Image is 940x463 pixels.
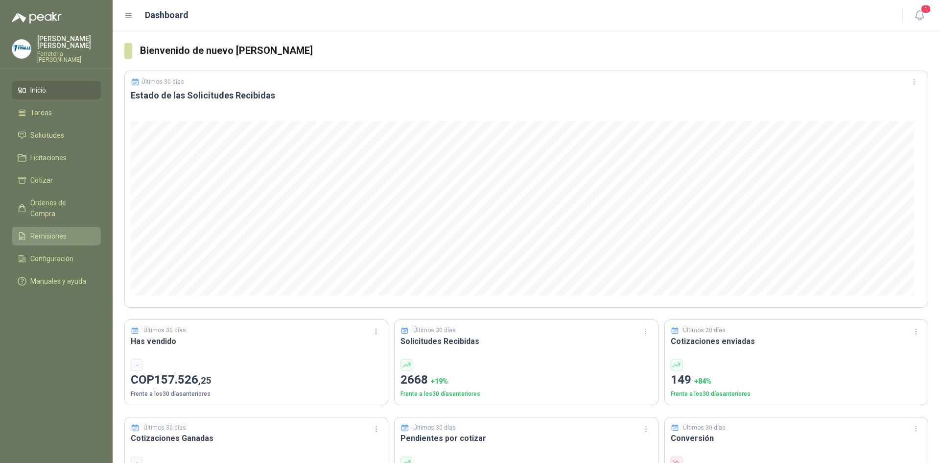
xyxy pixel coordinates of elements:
div: - [131,359,142,371]
span: Órdenes de Compra [30,197,92,219]
span: 157.526 [154,373,211,387]
p: Últimos 30 días [141,78,184,85]
button: 1 [911,7,928,24]
h3: Bienvenido de nuevo [PERSON_NAME] [140,43,928,58]
h1: Dashboard [145,8,188,22]
a: Licitaciones [12,148,101,167]
span: ,25 [198,375,211,386]
span: Remisiones [30,231,67,242]
p: Últimos 30 días [683,326,726,335]
span: Licitaciones [30,152,67,163]
p: Últimos 30 días [413,423,456,433]
p: 149 [671,371,922,390]
a: Manuales y ayuda [12,272,101,291]
a: Cotizar [12,171,101,190]
p: Últimos 30 días [143,423,186,433]
span: + 19 % [431,377,448,385]
span: Solicitudes [30,130,64,141]
span: 1 [920,4,931,14]
a: Órdenes de Compra [12,194,101,223]
p: Frente a los 30 días anteriores [671,390,922,399]
p: [PERSON_NAME] [PERSON_NAME] [37,35,101,49]
span: + 84 % [694,377,711,385]
p: COP [131,371,382,390]
span: Configuración [30,253,73,264]
h3: Estado de las Solicitudes Recibidas [131,90,922,101]
span: Tareas [30,107,52,118]
h3: Cotizaciones enviadas [671,335,922,347]
a: Solicitudes [12,126,101,145]
h3: Has vendido [131,335,382,347]
p: Últimos 30 días [683,423,726,433]
span: Inicio [30,85,46,96]
img: Company Logo [12,40,31,58]
p: Ferreteria [PERSON_NAME] [37,51,101,63]
a: Inicio [12,81,101,99]
a: Configuración [12,249,101,268]
p: Últimos 30 días [413,326,456,335]
h3: Solicitudes Recibidas [400,335,652,347]
img: Logo peakr [12,12,62,24]
p: Frente a los 30 días anteriores [400,390,652,399]
h3: Pendientes por cotizar [400,432,652,444]
a: Tareas [12,103,101,122]
h3: Conversión [671,432,922,444]
p: Últimos 30 días [143,326,186,335]
a: Remisiones [12,227,101,245]
span: Manuales y ayuda [30,276,86,287]
p: 2668 [400,371,652,390]
span: Cotizar [30,175,53,186]
h3: Cotizaciones Ganadas [131,432,382,444]
p: Frente a los 30 días anteriores [131,390,382,399]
